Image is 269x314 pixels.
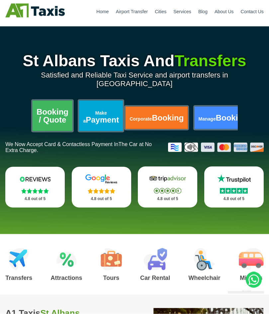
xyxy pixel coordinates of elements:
span: Corporate [130,116,152,122]
img: Stars [220,188,248,194]
img: Wheelchair [194,248,215,271]
a: Cities [155,9,166,14]
img: Reviews.io [15,174,55,184]
p: 4.8 out of 5 [13,195,57,203]
h3: Car Rental [140,275,170,281]
p: 4.8 out of 5 [212,195,256,203]
span: Make a [83,110,107,124]
a: Booking / Quote [33,101,72,131]
span: Manage [199,116,216,122]
p: 4.8 out of 5 [79,195,124,203]
a: Make aPayment [79,101,123,131]
img: Trustpilot [214,174,254,184]
a: About Us [215,9,234,14]
img: Car Rental [143,248,167,271]
img: Tours [101,248,122,271]
h1: St Albans Taxis And [5,53,264,69]
h3: Wheelchair [188,275,220,281]
h3: Attractions [51,275,82,281]
a: ManageBooking [195,107,252,129]
span: Transfers [174,52,246,70]
a: Google Stars 4.8 out of 5 [72,167,131,208]
h3: Transfers [5,275,32,281]
a: Trustpilot Stars 4.8 out of 5 [204,167,264,208]
img: Attractions [56,248,77,271]
img: Google [81,174,121,184]
h3: Minibus [239,275,264,281]
a: CorporateBooking [126,107,188,129]
a: Home [96,9,109,14]
img: Minibus [239,248,264,271]
a: Reviews.io Stars 4.8 out of 5 [5,167,65,208]
img: Stars [88,188,115,194]
a: Tripadvisor Stars 4.8 out of 5 [138,167,197,208]
img: Tripadvisor [148,174,188,184]
p: Satisfied and Reliable Taxi Service and airport transfers in [GEOGRAPHIC_DATA] [5,71,264,88]
p: We Now Accept Card & Contactless Payment In [5,141,163,153]
img: A1 Taxis St Albans LTD [5,4,65,18]
iframe: chat widget [225,291,264,309]
h3: Tours [101,275,122,281]
img: Credit And Debit Cards [168,143,264,152]
img: Stars [154,188,181,194]
a: Contact Us [241,9,264,14]
span: The Car at No Extra Charge. [5,141,152,153]
img: Stars [21,188,49,194]
a: Services [173,9,191,14]
a: Airport Transfer [116,9,148,14]
a: Blog [198,9,208,14]
p: 4.8 out of 5 [145,195,190,203]
img: Airport Transfers [9,248,29,271]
